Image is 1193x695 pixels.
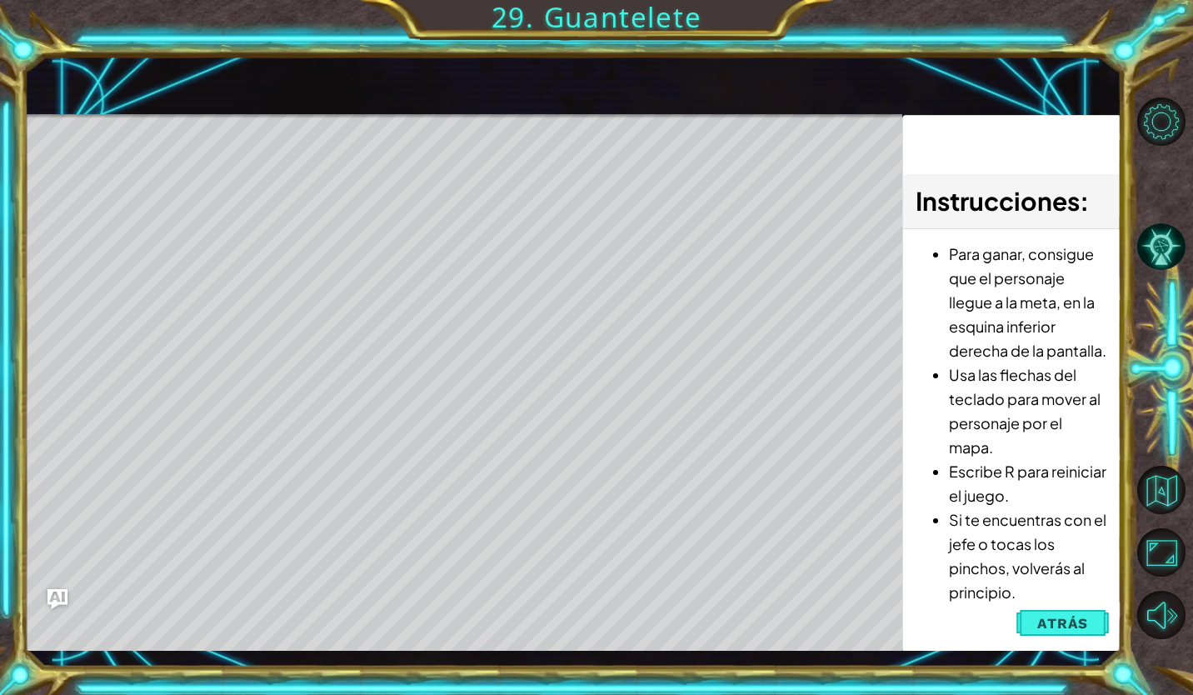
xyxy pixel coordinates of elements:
li: Usa las flechas del teclado para mover al personaje por el mapa. [949,362,1108,459]
h3: : [916,182,1108,220]
button: Atrás [1016,607,1109,640]
li: Para ganar, consigue que el personaje llegue a la meta, en la esquina inferior derecha de la pant... [949,242,1108,362]
button: Ask AI [47,589,67,609]
a: Volver al mapa [1140,458,1193,521]
span: Atrás [1037,615,1088,632]
li: Si te encuentras con el jefe o tocas los pinchos, volverás al principio. [949,507,1108,604]
button: Sonido apagado [1137,591,1186,639]
button: Opciones de nivel [1137,97,1186,146]
button: Maximizar navegador [1137,528,1186,577]
button: Pista IA [1137,222,1186,271]
button: Volver al mapa [1137,466,1186,514]
span: Instrucciones [916,185,1080,217]
li: Escribe R para reiniciar el juego. [949,459,1108,507]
